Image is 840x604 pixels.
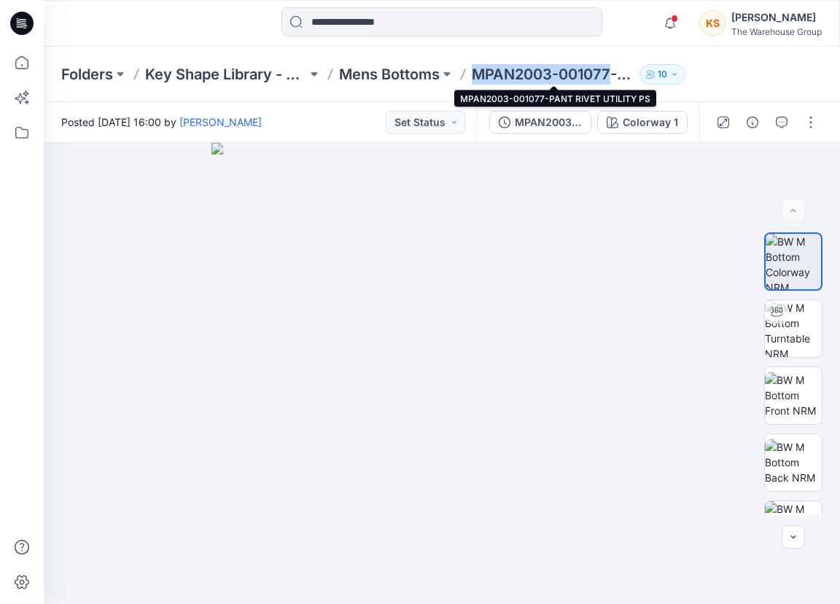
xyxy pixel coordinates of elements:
[472,64,634,85] p: MPAN2003-001077-PANT RIVET UTILITY PS
[489,111,591,134] button: MPAN2003-001077-PANT RIVET UTILITY PS
[623,114,678,130] div: Colorway 1
[211,143,673,604] img: eyJhbGciOiJIUzI1NiIsImtpZCI6IjAiLCJzbHQiOiJzZXMiLCJ0eXAiOiJKV1QifQ.eyJkYXRhIjp7InR5cGUiOiJzdG9yYW...
[731,26,822,37] div: The Warehouse Group
[145,64,307,85] a: Key Shape Library - Mens
[765,439,822,485] img: BW M Bottom Back NRM
[658,66,667,82] p: 10
[179,116,262,128] a: [PERSON_NAME]
[339,64,440,85] a: Mens Bottoms
[765,501,822,558] img: BW M Bottom Front CloseUp NRM
[699,10,726,36] div: KS
[765,300,822,357] img: BW M Bottom Turntable NRM
[515,114,582,130] div: MPAN2003-001077-PANT RIVET UTILITY PS
[639,64,685,85] button: 10
[741,111,764,134] button: Details
[731,9,822,26] div: [PERSON_NAME]
[61,114,262,130] span: Posted [DATE] 16:00 by
[765,372,822,418] img: BW M Bottom Front NRM
[61,64,113,85] a: Folders
[597,111,688,134] button: Colorway 1
[766,234,821,289] img: BW M Bottom Colorway NRM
